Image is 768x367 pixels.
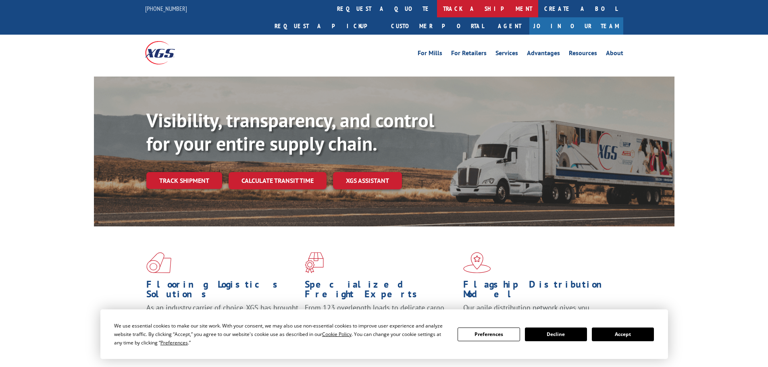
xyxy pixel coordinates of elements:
button: Decline [525,328,587,341]
a: For Retailers [451,50,487,59]
a: Advantages [527,50,560,59]
a: Services [495,50,518,59]
a: For Mills [418,50,442,59]
h1: Specialized Freight Experts [305,280,457,303]
button: Preferences [458,328,520,341]
button: Accept [592,328,654,341]
div: Cookie Consent Prompt [100,309,668,359]
a: About [606,50,623,59]
img: xgs-icon-total-supply-chain-intelligence-red [146,252,171,273]
h1: Flagship Distribution Model [463,280,616,303]
span: Our agile distribution network gives you nationwide inventory management on demand. [463,303,612,322]
a: Join Our Team [529,17,623,35]
a: Calculate transit time [229,172,327,189]
a: Resources [569,50,597,59]
img: xgs-icon-flagship-distribution-model-red [463,252,491,273]
a: Track shipment [146,172,222,189]
p: From 123 overlength loads to delicate cargo, our experienced staff knows the best way to move you... [305,303,457,339]
a: XGS ASSISTANT [333,172,402,189]
img: xgs-icon-focused-on-flooring-red [305,252,324,273]
b: Visibility, transparency, and control for your entire supply chain. [146,108,434,156]
span: As an industry carrier of choice, XGS has brought innovation and dedication to flooring logistics... [146,303,298,332]
span: Preferences [160,339,188,346]
h1: Flooring Logistics Solutions [146,280,299,303]
span: Cookie Policy [322,331,352,338]
a: Customer Portal [385,17,490,35]
a: [PHONE_NUMBER] [145,4,187,12]
div: We use essential cookies to make our site work. With your consent, we may also use non-essential ... [114,321,448,347]
a: Request a pickup [268,17,385,35]
a: Agent [490,17,529,35]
